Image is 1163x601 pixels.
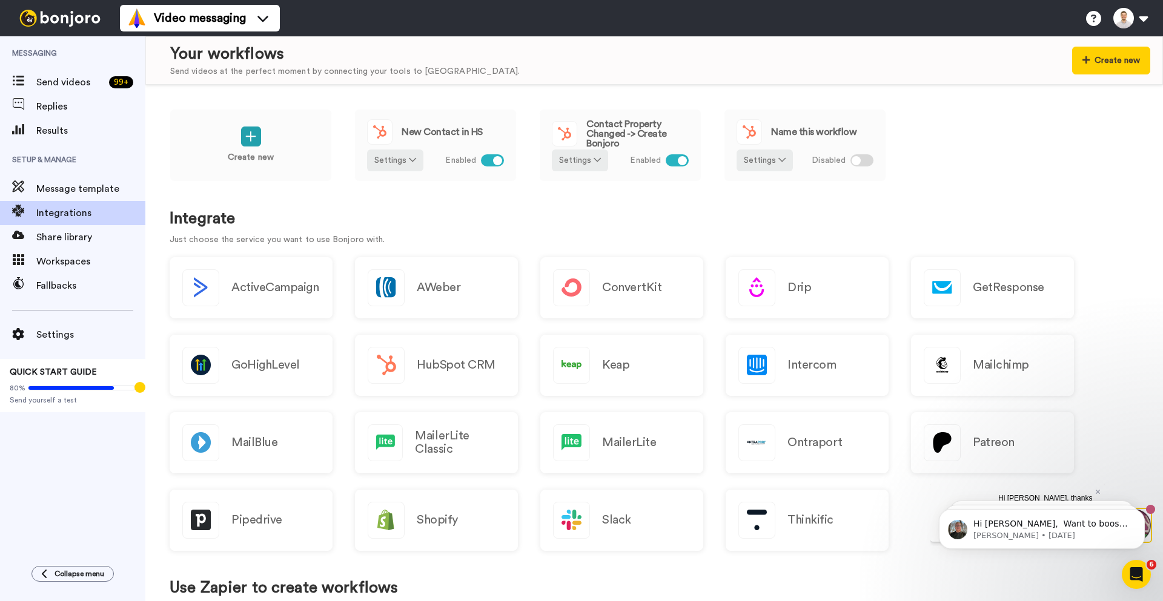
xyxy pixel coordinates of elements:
[170,490,333,551] a: Pipedrive
[170,109,332,182] a: Create new
[445,154,476,167] span: Enabled
[134,382,145,393] div: Tooltip anchor
[726,335,889,396] a: Intercom
[170,579,398,597] h1: Use Zapier to create workflows
[402,127,483,137] span: New Contact in HS
[924,425,960,461] img: logo_patreon.svg
[417,513,458,527] h2: Shopify
[31,566,114,582] button: Collapse menu
[154,10,246,27] span: Video messaging
[540,335,703,396] a: Keap
[355,490,518,551] a: Shopify
[415,429,505,456] h2: MailerLite Classic
[127,8,147,28] img: vm-color.svg
[10,368,97,376] span: QUICK START GUIDE
[586,119,689,148] span: Contact Property Changed -> Create Bonjoro
[10,395,136,405] span: Send yourself a test
[183,347,219,383] img: logo_gohighlevel.png
[554,270,589,306] img: logo_convertkit.svg
[911,335,1074,396] a: Mailchimp
[170,257,333,318] button: ActiveCampaign
[924,270,960,306] img: logo_getresponse.svg
[812,154,846,167] span: Disabled
[36,182,145,196] span: Message template
[367,149,423,171] button: Settings
[55,569,104,579] span: Collapse menu
[170,412,333,473] a: MailBlue
[36,230,145,245] span: Share library
[737,120,761,144] img: logo_hubspot.svg
[726,490,889,551] a: Thinkific
[36,123,145,138] span: Results
[36,278,145,293] span: Fallbacks
[630,154,661,167] span: Enabled
[973,436,1015,449] h2: Patreon
[973,281,1044,294] h2: GetResponse
[554,502,589,538] img: logo_slack.svg
[771,127,857,137] span: Name this workflow
[552,122,577,146] img: logo_hubspot.svg
[1147,560,1156,570] span: 6
[554,347,589,383] img: logo_keap.svg
[170,43,520,65] div: Your workflows
[726,412,889,473] a: Ontraport
[787,281,811,294] h2: Drip
[231,436,277,449] h2: MailBlue
[355,257,518,318] a: AWeber
[36,75,104,90] span: Send videos
[170,65,520,78] div: Send videos at the perfect moment by connecting your tools to [GEOGRAPHIC_DATA].
[15,10,105,27] img: bj-logo-header-white.svg
[911,412,1074,473] a: Patreon
[231,281,319,294] h2: ActiveCampaign
[170,335,333,396] a: GoHighLevel
[170,210,1139,228] h1: Integrate
[1072,47,1150,74] button: Create new
[368,347,404,383] img: logo_hubspot.svg
[68,10,164,96] span: Hi [PERSON_NAME], thanks for joining us with a paid account! Wanted to say thanks in person, so p...
[724,109,886,182] a: Name this workflowSettings Disabled
[552,149,608,171] button: Settings
[183,502,219,538] img: logo_pipedrive.png
[183,425,219,461] img: logo_mailblue.png
[602,436,656,449] h2: MailerLite
[231,358,300,372] h2: GoHighLevel
[739,502,775,538] img: logo_thinkific.svg
[36,99,145,114] span: Replies
[231,513,282,527] h2: Pipedrive
[540,412,703,473] a: MailerLite
[540,490,703,551] a: Slack
[973,358,1029,372] h2: Mailchimp
[602,358,629,372] h2: Keap
[739,347,775,383] img: logo_intercom.svg
[170,234,1139,246] p: Just choose the service you want to use Bonjoro with.
[540,257,703,318] a: ConvertKit
[1,2,34,35] img: 3183ab3e-59ed-45f6-af1c-10226f767056-1659068401.jpg
[355,412,518,473] a: MailerLite Classic
[39,39,53,53] img: mute-white.svg
[36,327,145,342] span: Settings
[368,425,402,461] img: logo_mailerlite.svg
[368,270,404,306] img: logo_aweber.svg
[355,335,518,396] a: HubSpot CRM
[911,257,1074,318] a: GetResponse
[924,347,960,383] img: logo_mailchimp.svg
[787,436,843,449] h2: Ontraport
[36,206,145,220] span: Integrations
[539,109,701,182] a: Contact Property Changed -> Create BonjoroSettings Enabled
[921,484,1163,568] iframe: Intercom notifications message
[602,513,631,527] h2: Slack
[417,281,460,294] h2: AWeber
[739,425,775,461] img: logo_ontraport.svg
[368,120,392,144] img: logo_hubspot.svg
[417,358,495,372] h2: HubSpot CRM
[10,383,25,393] span: 80%
[554,425,589,461] img: logo_mailerlite.svg
[739,270,775,306] img: logo_drip.svg
[36,254,145,269] span: Workspaces
[228,151,274,164] p: Create new
[1122,560,1151,589] iframe: Intercom live chat
[787,358,836,372] h2: Intercom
